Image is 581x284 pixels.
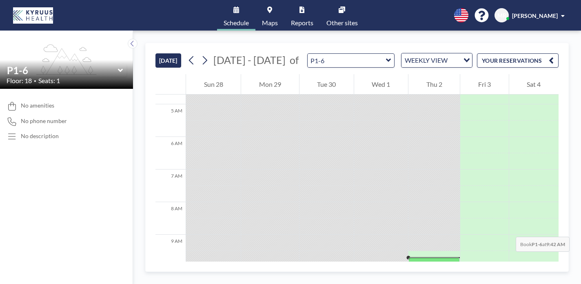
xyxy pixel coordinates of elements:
[213,54,286,66] span: [DATE] - [DATE]
[516,237,570,252] span: Book at
[7,64,118,76] input: P1-6
[532,241,542,247] b: P1-6
[155,235,186,267] div: 9 AM
[450,55,459,66] input: Search for option
[21,132,59,140] div: No description
[155,137,186,170] div: 6 AM
[408,74,460,95] div: Thu 2
[308,54,386,67] input: P1-6
[21,117,67,125] span: No phone number
[7,77,32,85] span: Floor: 18
[34,78,36,84] span: •
[290,54,299,66] span: of
[477,53,559,68] button: YOUR RESERVATIONS
[262,20,278,26] span: Maps
[21,102,54,109] span: No amenities
[224,20,249,26] span: Schedule
[241,74,299,95] div: Mon 29
[497,12,506,19] span: MR
[155,104,186,137] div: 5 AM
[299,74,354,95] div: Tue 30
[38,77,60,85] span: Seats: 1
[155,202,186,235] div: 8 AM
[460,74,508,95] div: Fri 3
[401,53,472,67] div: Search for option
[512,12,558,19] span: [PERSON_NAME]
[354,74,408,95] div: Wed 1
[186,74,241,95] div: Sun 28
[509,74,559,95] div: Sat 4
[155,53,181,68] button: [DATE]
[155,170,186,202] div: 7 AM
[403,55,449,66] span: WEEKLY VIEW
[546,241,565,247] b: 9:42 AM
[291,20,313,26] span: Reports
[13,7,53,24] img: organization-logo
[326,20,358,26] span: Other sites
